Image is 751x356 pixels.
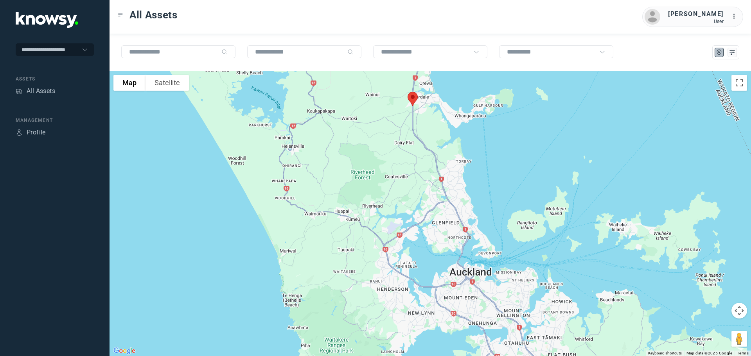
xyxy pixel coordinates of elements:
button: Keyboard shortcuts [648,351,682,356]
span: All Assets [129,8,178,22]
div: : [731,12,741,22]
div: Assets [16,75,94,82]
div: User [668,19,724,24]
button: Drag Pegman onto the map to open Street View [731,331,747,347]
img: Google [111,346,137,356]
div: [PERSON_NAME] [668,9,724,19]
div: Profile [16,129,23,136]
button: Show street map [113,75,146,91]
a: Terms (opens in new tab) [737,351,749,355]
div: Search [221,49,228,55]
img: avatar.png [645,9,660,25]
a: AssetsAll Assets [16,86,55,96]
a: ProfileProfile [16,128,46,137]
span: Map data ©2025 Google [686,351,732,355]
button: Show satellite imagery [146,75,189,91]
div: All Assets [27,86,55,96]
div: Search [347,49,354,55]
div: Profile [27,128,46,137]
div: Assets [16,88,23,95]
button: Map camera controls [731,303,747,318]
a: Open this area in Google Maps (opens a new window) [111,346,137,356]
img: Application Logo [16,12,78,28]
div: List [729,49,736,56]
div: Toggle Menu [118,12,123,18]
button: Toggle fullscreen view [731,75,747,91]
div: Map [716,49,723,56]
div: Management [16,117,94,124]
div: : [731,12,741,21]
tspan: ... [732,13,740,19]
